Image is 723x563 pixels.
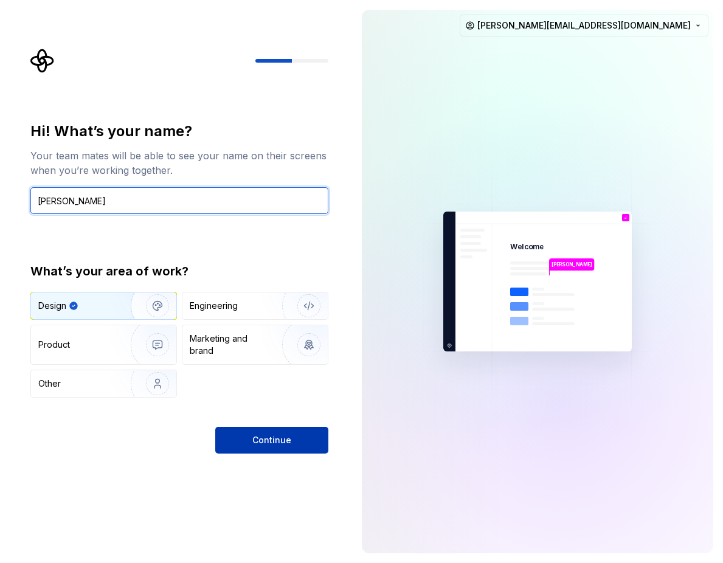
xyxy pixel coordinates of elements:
div: Other [38,378,61,390]
input: Han Solo [30,187,328,214]
div: Hi! What’s your name? [30,122,328,141]
p: Welcome [510,242,544,252]
div: What’s your area of work? [30,263,328,280]
span: Continue [252,434,291,446]
span: [PERSON_NAME][EMAIL_ADDRESS][DOMAIN_NAME] [477,19,691,32]
p: J [624,216,627,219]
div: Your team mates will be able to see your name on their screens when you’re working together. [30,148,328,178]
div: Marketing and brand [190,333,272,357]
p: [PERSON_NAME] [552,261,592,268]
button: [PERSON_NAME][EMAIL_ADDRESS][DOMAIN_NAME] [460,15,708,36]
div: Product [38,339,70,351]
button: Continue [215,427,328,454]
svg: Supernova Logo [30,49,55,73]
div: Engineering [190,300,238,312]
div: Design [38,300,66,312]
